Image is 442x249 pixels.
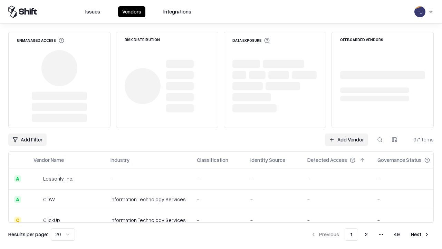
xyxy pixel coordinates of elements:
[110,216,186,224] div: Information Technology Services
[8,133,47,146] button: Add Filter
[307,156,347,164] div: Detected Access
[377,175,441,182] div: -
[33,217,40,224] img: ClickUp
[250,156,285,164] div: Identity Source
[307,175,366,182] div: -
[307,196,366,203] div: -
[33,156,64,164] div: Vendor Name
[118,6,145,17] button: Vendors
[250,216,296,224] div: -
[14,196,21,203] div: A
[33,175,40,182] img: Lessonly, Inc.
[345,228,358,241] button: 1
[250,196,296,203] div: -
[340,38,383,41] div: Offboarded Vendors
[110,156,129,164] div: Industry
[359,228,373,241] button: 2
[388,228,405,241] button: 49
[377,216,441,224] div: -
[250,175,296,182] div: -
[325,133,368,146] a: Add Vendor
[407,228,434,241] button: Next
[81,6,104,17] button: Issues
[377,156,422,164] div: Governance Status
[197,175,239,182] div: -
[14,217,21,224] div: C
[197,156,228,164] div: Classification
[110,175,186,182] div: -
[43,216,60,224] div: ClickUp
[110,196,186,203] div: Information Technology Services
[377,196,441,203] div: -
[307,216,366,224] div: -
[159,6,195,17] button: Integrations
[197,196,239,203] div: -
[406,136,434,143] div: 971 items
[125,38,160,41] div: Risk Distribution
[43,196,55,203] div: CDW
[197,216,239,224] div: -
[307,228,434,241] nav: pagination
[33,196,40,203] img: CDW
[14,175,21,182] div: A
[43,175,73,182] div: Lessonly, Inc.
[17,38,64,43] div: Unmanaged Access
[232,38,270,43] div: Data Exposure
[8,231,48,238] p: Results per page:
